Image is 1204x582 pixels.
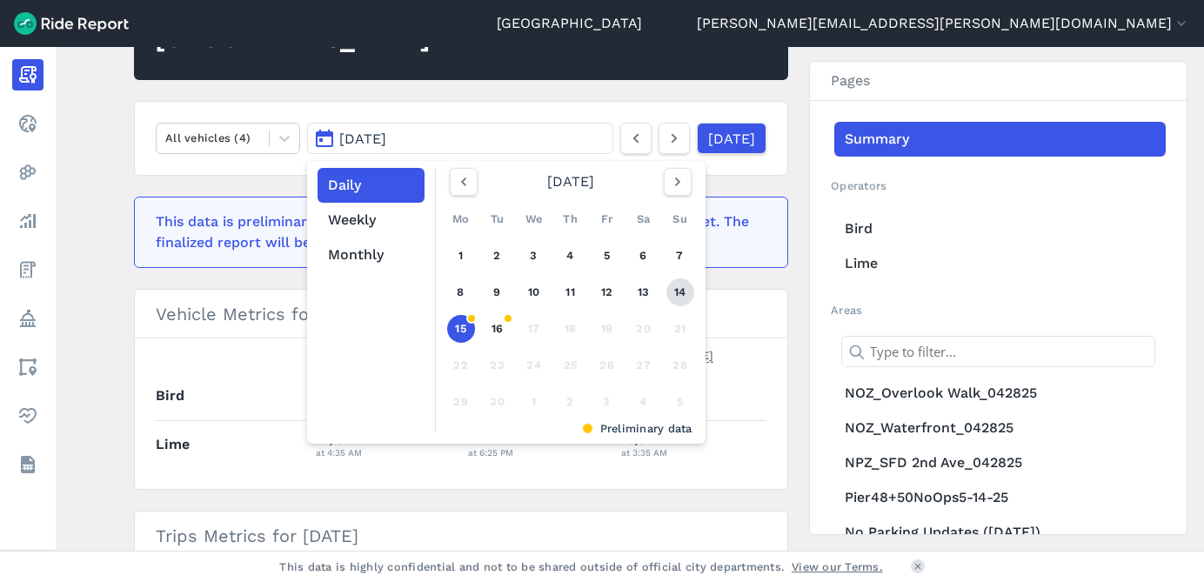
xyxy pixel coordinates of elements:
a: Heatmaps [12,157,43,188]
div: 22 [447,351,475,379]
a: Areas [12,351,43,383]
h3: Pages [810,62,1187,101]
a: Fees [12,254,43,285]
img: Ride Report [14,12,129,35]
a: 1 [447,242,475,270]
a: 8 [447,278,475,306]
button: [DATE] [307,123,613,154]
div: 5 [666,388,694,416]
button: Weekly [318,203,425,237]
div: 3 [593,388,621,416]
th: Bird [156,372,309,420]
h2: Areas [831,302,1166,318]
a: 5 [593,242,621,270]
div: Tu [484,205,512,233]
a: Policy [12,303,43,334]
span: [DATE] [339,130,386,147]
div: 28 [666,351,694,379]
div: at 4:35 AM [316,445,455,460]
div: at 6:25 PM [468,445,607,460]
div: Mo [447,205,475,233]
a: 2 [484,242,512,270]
div: Th [557,205,585,233]
div: 13,196 [316,429,455,460]
a: 3 [520,242,548,270]
button: Daily [318,168,425,203]
a: 9 [484,278,512,306]
a: Lime [834,246,1166,281]
button: Monthly [318,237,425,272]
a: NOZ_Overlook Walk_042825 [834,376,1166,411]
div: 1 [520,388,548,416]
div: Fr [593,205,621,233]
div: 17 [520,315,548,343]
div: 13,307 [621,429,767,460]
div: Su [666,205,694,233]
div: 19 [593,315,621,343]
button: [PERSON_NAME][EMAIL_ADDRESS][PERSON_NAME][DOMAIN_NAME] [697,13,1190,34]
a: View our Terms. [792,559,883,575]
div: 300 [468,429,607,460]
a: Analyze [12,205,43,237]
a: 12 [593,278,621,306]
div: [DATE] [443,168,699,196]
div: We [520,205,548,233]
a: Bird [834,211,1166,246]
a: [GEOGRAPHIC_DATA] [497,13,642,34]
div: 4 [630,388,658,416]
div: 20 [630,315,658,343]
a: 15 [447,315,475,343]
div: 2 [557,388,585,416]
a: 11 [557,278,585,306]
div: 30 [484,388,512,416]
a: NOZ_Waterfront_042825 [834,411,1166,445]
a: 16 [484,315,512,343]
div: 25 [557,351,585,379]
div: 26 [593,351,621,379]
h2: Operators [831,177,1166,194]
div: This data is preliminary and may be missing events that haven't been reported yet. The finalized ... [156,211,756,253]
a: 14 [666,278,694,306]
input: Type to filter... [841,336,1155,367]
a: NPZ_SFD 2nd Ave_042825 [834,445,1166,480]
a: Summary [834,122,1166,157]
a: Health [12,400,43,431]
div: 23 [484,351,512,379]
div: at 3:35 AM [621,445,767,460]
th: Lime [156,420,309,468]
a: 6 [630,242,658,270]
a: 13 [630,278,658,306]
h3: Trips Metrics for [DATE] [135,512,787,560]
a: Realtime [12,108,43,139]
div: 24 [520,351,548,379]
a: Datasets [12,449,43,480]
div: 18 [557,315,585,343]
a: 4 [557,242,585,270]
a: 7 [666,242,694,270]
div: Preliminary data [449,420,692,437]
a: 10 [520,278,548,306]
div: Sa [630,205,658,233]
div: 29 [447,388,475,416]
div: 21 [666,315,694,343]
a: Report [12,59,43,90]
a: Pier48+50NoOps5-14-25 [834,480,1166,515]
a: [DATE] [697,123,766,154]
div: 27 [630,351,658,379]
h3: Vehicle Metrics for [DATE] [135,290,787,338]
a: No Parking Updates ([DATE]) [834,515,1166,550]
